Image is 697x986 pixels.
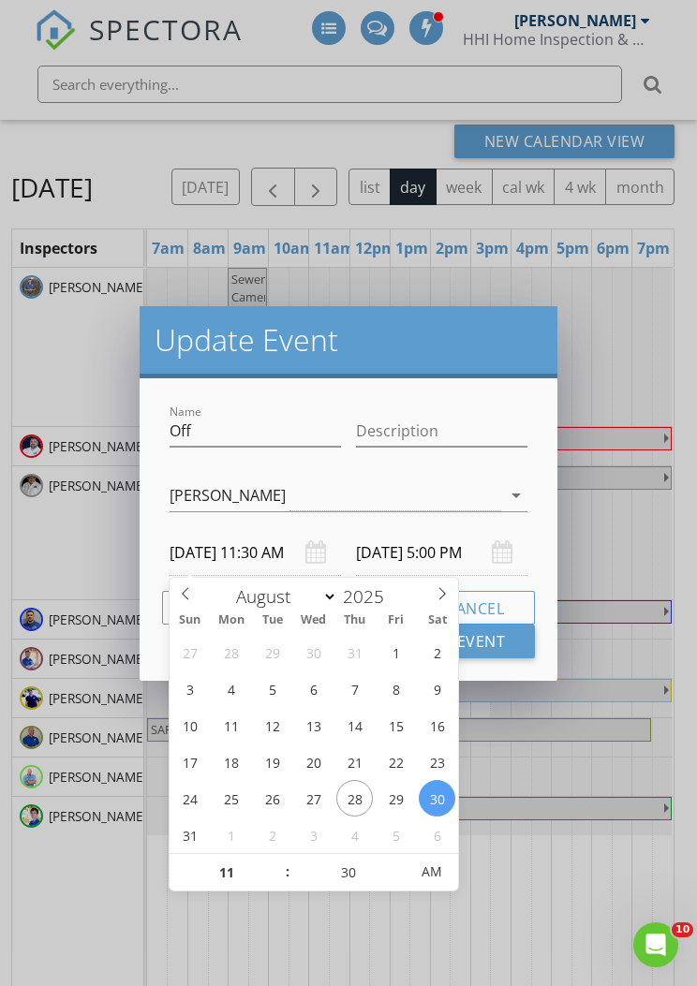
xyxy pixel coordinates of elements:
span: Fri [376,614,417,626]
span: Sat [417,614,458,626]
iframe: Intercom live chat [633,922,678,967]
span: August 26, 2025 [254,780,290,817]
span: September 6, 2025 [419,817,455,853]
span: August 21, 2025 [336,743,373,780]
span: Sun [170,614,211,626]
span: August 2, 2025 [419,634,455,670]
input: Select date [356,530,527,576]
span: Wed [293,614,334,626]
span: August 9, 2025 [419,670,455,707]
span: August 22, 2025 [378,743,414,780]
span: August 4, 2025 [213,670,249,707]
span: August 1, 2025 [378,634,414,670]
h2: Update Event [155,321,542,359]
button: Cancel [415,591,535,625]
span: September 2, 2025 [254,817,290,853]
span: August 5, 2025 [254,670,290,707]
span: August 3, 2025 [171,670,208,707]
span: August 28, 2025 [336,780,373,817]
span: September 5, 2025 [378,817,414,853]
span: September 3, 2025 [295,817,332,853]
span: August 20, 2025 [295,743,332,780]
span: 10 [672,922,693,937]
span: July 31, 2025 [336,634,373,670]
span: August 8, 2025 [378,670,414,707]
span: August 7, 2025 [336,670,373,707]
span: : [285,853,290,890]
div: [PERSON_NAME] [170,487,286,504]
span: August 16, 2025 [419,707,455,743]
span: Thu [334,614,376,626]
span: August 24, 2025 [171,780,208,817]
span: September 4, 2025 [336,817,373,853]
span: August 15, 2025 [378,707,414,743]
span: July 30, 2025 [295,634,332,670]
span: August 13, 2025 [295,707,332,743]
span: August 25, 2025 [213,780,249,817]
span: August 30, 2025 [419,780,455,817]
span: August 14, 2025 [336,707,373,743]
span: September 1, 2025 [213,817,249,853]
span: Click to toggle [406,853,457,890]
span: August 12, 2025 [254,707,290,743]
span: August 17, 2025 [171,743,208,780]
i: arrow_drop_down [505,484,527,507]
span: August 23, 2025 [419,743,455,780]
input: Select date [170,530,341,576]
span: Tue [252,614,293,626]
span: August 31, 2025 [171,817,208,853]
span: August 27, 2025 [295,780,332,817]
span: August 6, 2025 [295,670,332,707]
span: July 29, 2025 [254,634,290,670]
span: August 29, 2025 [378,780,414,817]
span: Mon [211,614,252,626]
span: August 19, 2025 [254,743,290,780]
span: August 10, 2025 [171,707,208,743]
input: Year [337,584,399,609]
span: August 11, 2025 [213,707,249,743]
span: July 27, 2025 [171,634,208,670]
span: August 18, 2025 [213,743,249,780]
button: Delete [162,591,279,625]
span: July 28, 2025 [213,634,249,670]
